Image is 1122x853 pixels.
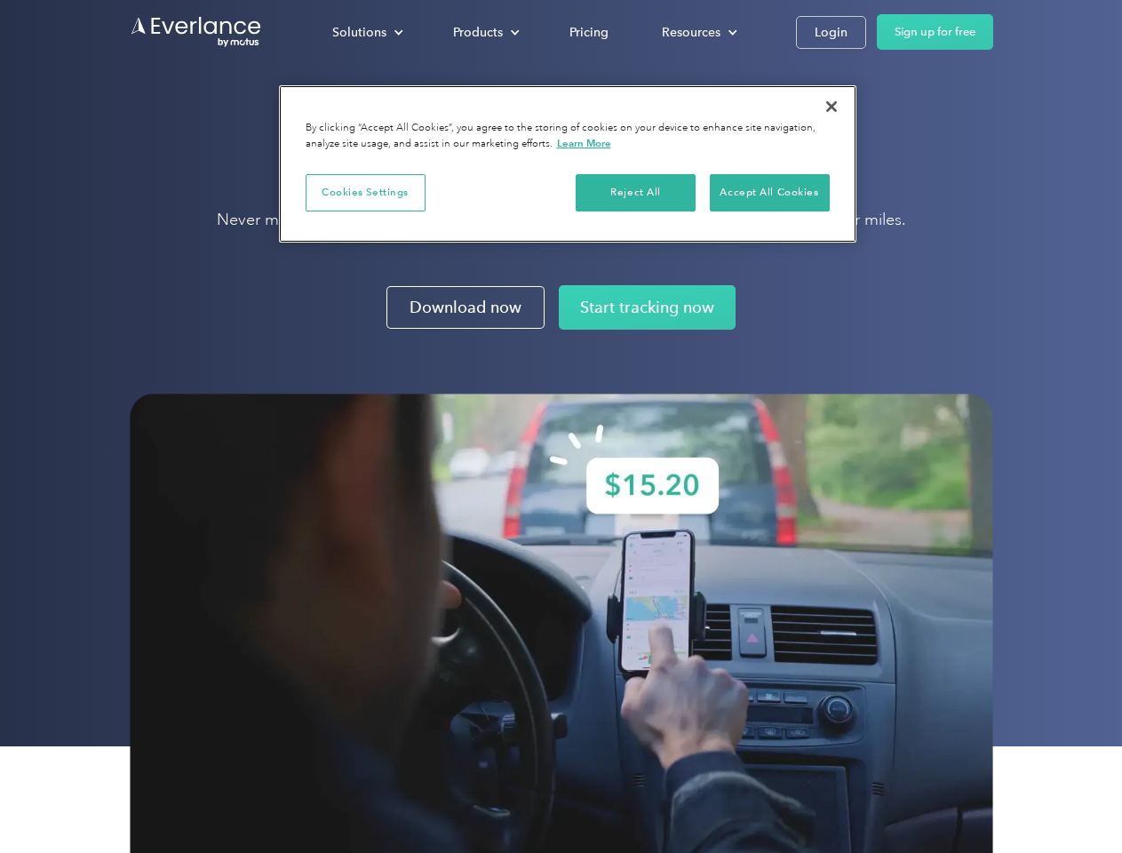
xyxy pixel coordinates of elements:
[569,21,609,44] div: Pricing
[332,21,386,44] div: Solutions
[812,87,851,126] button: Close
[453,21,503,44] div: Products
[435,17,534,48] div: Products
[217,209,906,230] p: Never miss a mile with the Everlance mileage tracker app. Set it, forget it and track all your mi...
[314,17,418,48] div: Solutions
[279,85,856,243] div: Cookie banner
[576,174,696,211] button: Reject All
[557,137,611,149] a: More information about your privacy, opens in a new tab
[559,285,736,330] a: Start tracking now
[217,142,906,192] h1: Automatic mileage tracker
[796,16,866,49] a: Login
[552,17,626,48] a: Pricing
[877,14,993,50] a: Sign up for free
[662,21,720,44] div: Resources
[644,17,752,48] div: Resources
[815,21,847,44] div: Login
[710,174,830,211] button: Accept All Cookies
[279,85,856,243] div: Privacy
[306,121,830,152] div: By clicking “Accept All Cookies”, you agree to the storing of cookies on your device to enhance s...
[306,174,426,211] button: Cookies Settings
[386,286,544,329] a: Download now
[130,15,263,49] a: Go to homepage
